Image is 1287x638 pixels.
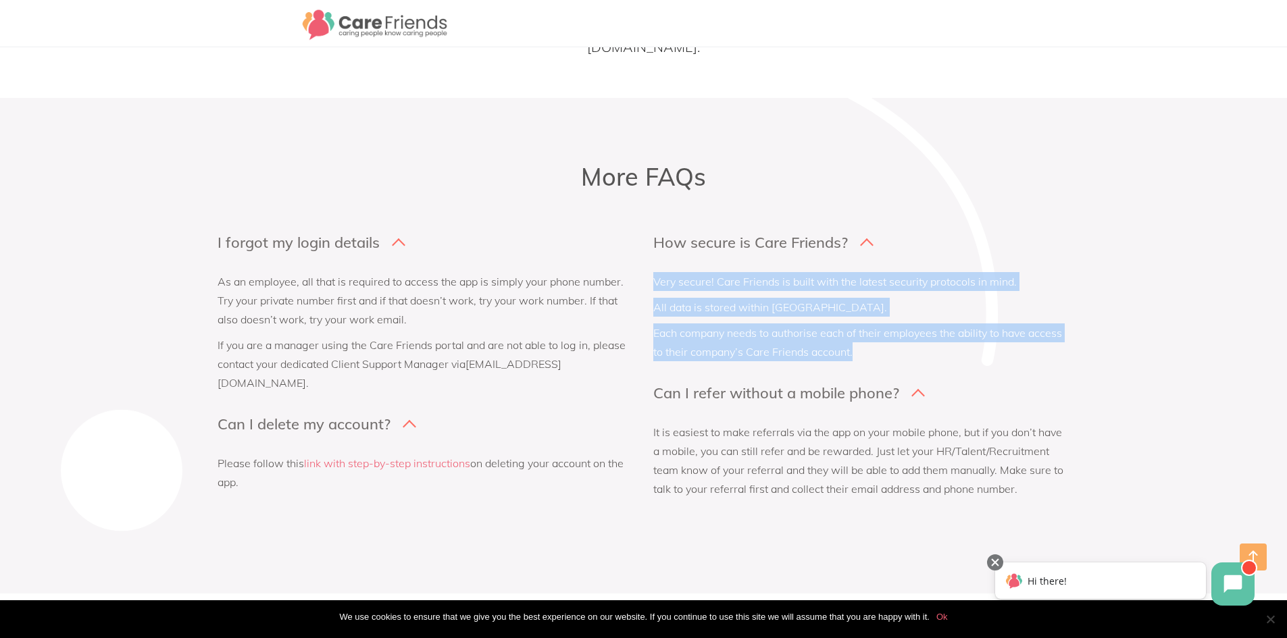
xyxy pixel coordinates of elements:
[1263,612,1277,626] span: No
[218,415,390,433] h4: Can I delete my account?
[218,336,633,392] p: If you are a manager using the Care Friends portal and are not able to log in, please contact you...
[218,272,633,329] p: As an employee, all that is required to access the app is simply your phone number. Try your priv...
[339,610,929,624] span: We use cookies to ensure that we give you the best experience on our website. If you continue to ...
[936,610,948,624] a: Ok
[653,383,899,402] h4: Can I refer without a mobile phone?
[218,454,633,491] p: Please follow this on deleting your account on the app.
[304,456,470,470] a: link with step-by-step instructions
[218,233,380,252] h4: I forgot my login details
[981,552,1268,619] iframe: Chatbot
[653,272,1069,291] p: Very secure! Care Friends is built with the latest security protocols in mind.
[653,323,1069,361] p: Each company needs to authorise each of their employees the ability to have access to their compa...
[653,423,1069,498] p: It is easiest to make referrals via the app on your mobile phone, but if you don’t have a mobile,...
[653,298,1069,317] p: All data is stored within [GEOGRAPHIC_DATA].
[653,233,848,252] h4: How secure is Care Friends?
